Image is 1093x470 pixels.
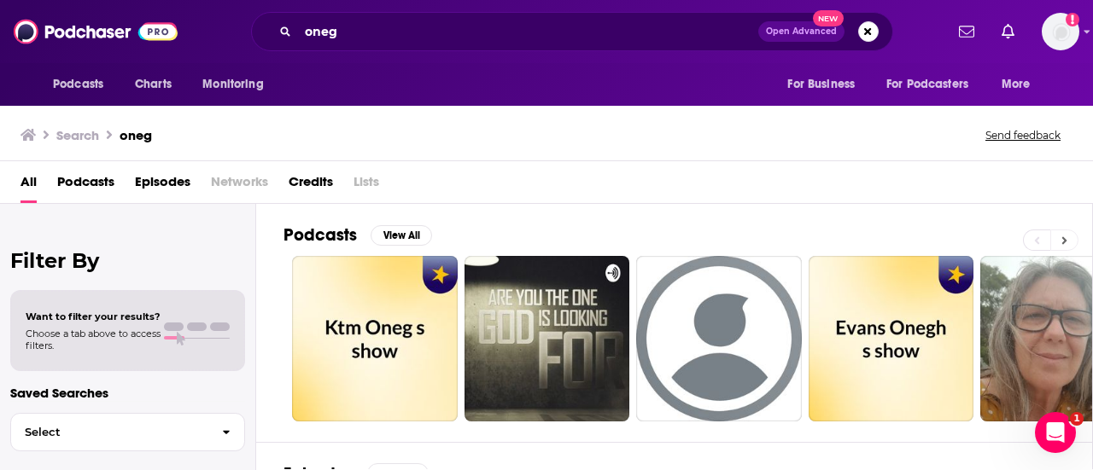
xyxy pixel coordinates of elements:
[952,17,981,46] a: Show notifications dropdown
[1035,412,1076,453] iframe: Intercom live chat
[135,168,190,203] a: Episodes
[11,426,208,438] span: Select
[371,225,432,246] button: View All
[251,12,893,51] div: Search podcasts, credits, & more...
[124,68,182,101] a: Charts
[20,168,37,203] a: All
[1070,412,1084,426] span: 1
[26,310,161,322] span: Want to filter your results?
[202,73,263,96] span: Monitoring
[1042,13,1079,50] button: Show profile menu
[190,68,285,101] button: open menu
[56,127,99,143] h3: Search
[135,73,172,96] span: Charts
[14,15,178,48] img: Podchaser - Follow, Share and Rate Podcasts
[813,10,844,26] span: New
[57,168,114,203] a: Podcasts
[41,68,126,101] button: open menu
[283,224,432,246] a: PodcastsView All
[354,168,379,203] span: Lists
[289,168,333,203] a: Credits
[283,224,357,246] h2: Podcasts
[980,128,1066,142] button: Send feedback
[758,21,845,42] button: Open AdvancedNew
[53,73,103,96] span: Podcasts
[766,27,837,36] span: Open Advanced
[10,248,245,273] h2: Filter By
[990,68,1052,101] button: open menu
[1002,73,1031,96] span: More
[120,127,152,143] h3: oneg
[787,73,855,96] span: For Business
[886,73,968,96] span: For Podcasters
[298,18,758,45] input: Search podcasts, credits, & more...
[211,168,268,203] span: Networks
[775,68,876,101] button: open menu
[1042,13,1079,50] span: Logged in as LBraverman
[995,17,1021,46] a: Show notifications dropdown
[1042,13,1079,50] img: User Profile
[26,328,161,351] span: Choose a tab above to access filters.
[10,413,245,451] button: Select
[1066,13,1079,26] svg: Add a profile image
[10,385,245,401] p: Saved Searches
[875,68,993,101] button: open menu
